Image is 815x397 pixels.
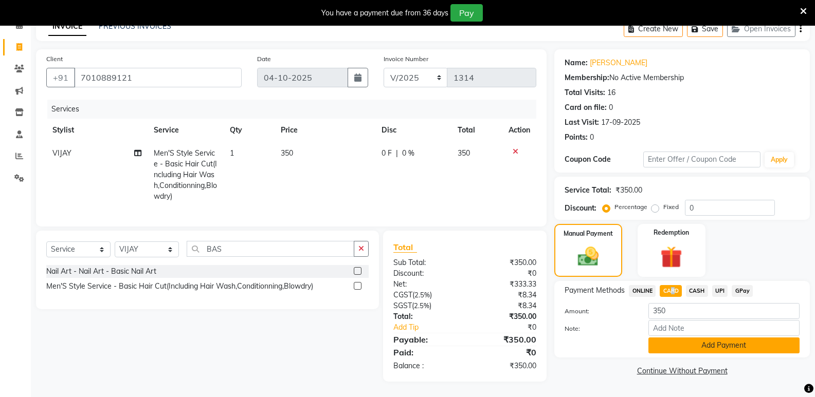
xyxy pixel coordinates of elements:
[375,119,451,142] th: Disc
[557,307,640,316] label: Amount:
[257,54,271,64] label: Date
[465,279,544,290] div: ₹333.33
[386,257,465,268] div: Sub Total:
[732,285,753,297] span: GPay
[614,202,647,212] label: Percentage
[571,244,605,269] img: _cash.svg
[565,102,607,113] div: Card on file:
[465,346,544,358] div: ₹0
[565,117,599,128] div: Last Visit:
[393,301,412,310] span: SGST
[601,117,640,128] div: 17-09-2025
[565,58,588,68] div: Name:
[565,132,588,143] div: Points:
[386,346,465,358] div: Paid:
[386,268,465,279] div: Discount:
[590,58,647,68] a: [PERSON_NAME]
[465,311,544,322] div: ₹350.00
[99,22,171,31] a: PREVIOUS INVOICES
[396,148,398,159] span: |
[565,203,596,214] div: Discount:
[275,119,376,142] th: Price
[607,87,615,98] div: 16
[386,300,465,311] div: ( )
[74,68,242,87] input: Search by Name/Mobile/Email/Code
[565,72,609,83] div: Membership:
[624,21,683,37] button: Create New
[458,148,470,158] span: 350
[648,320,800,336] input: Add Note
[686,285,708,297] span: CASH
[565,185,611,196] div: Service Total:
[465,300,544,311] div: ₹8.34
[465,268,544,279] div: ₹0
[382,148,392,159] span: 0 F
[465,257,544,268] div: ₹350.00
[48,17,86,36] a: INVOICE
[648,337,800,353] button: Add Payment
[643,152,760,167] input: Enter Offer / Coupon Code
[556,366,808,376] a: Continue Without Payment
[765,152,794,167] button: Apply
[46,119,148,142] th: Stylist
[386,279,465,290] div: Net:
[590,132,594,143] div: 0
[465,333,544,346] div: ₹350.00
[615,185,642,196] div: ₹350.00
[727,21,795,37] button: Open Invoices
[321,8,448,18] div: You have a payment due from 36 days
[450,4,483,22] button: Pay
[414,301,429,310] span: 2.5%
[46,68,75,87] button: +91
[502,119,536,142] th: Action
[46,54,63,64] label: Client
[648,303,800,319] input: Amount
[451,119,502,142] th: Total
[565,154,643,165] div: Coupon Code
[565,87,605,98] div: Total Visits:
[386,290,465,300] div: ( )
[393,242,417,253] span: Total
[230,148,234,158] span: 1
[148,119,224,142] th: Service
[386,361,465,371] div: Balance :
[46,266,156,277] div: Nail Art - Nail Art - Basic Nail Art
[687,21,723,37] button: Save
[654,243,689,271] img: _gift.svg
[609,102,613,113] div: 0
[478,322,544,333] div: ₹0
[663,202,679,212] label: Fixed
[224,119,275,142] th: Qty
[565,72,800,83] div: No Active Membership
[565,285,625,296] span: Payment Methods
[187,241,354,257] input: Search or Scan
[465,290,544,300] div: ₹8.34
[712,285,728,297] span: UPI
[393,290,412,299] span: CGST
[402,148,414,159] span: 0 %
[386,333,465,346] div: Payable:
[386,322,478,333] a: Add Tip
[46,281,313,292] div: Men'S Style Service - Basic Hair Cut(Including Hair Wash,Conditionning,Blowdry)
[154,148,217,201] span: Men'S Style Service - Basic Hair Cut(Including Hair Wash,Conditionning,Blowdry)
[414,291,430,299] span: 2.5%
[557,324,640,333] label: Note:
[465,361,544,371] div: ₹350.00
[629,285,656,297] span: ONLINE
[564,229,613,238] label: Manual Payment
[281,148,293,158] span: 350
[52,148,71,158] span: VIJAY
[660,285,682,297] span: CARD
[654,228,689,237] label: Redemption
[384,54,428,64] label: Invoice Number
[386,311,465,322] div: Total:
[47,100,544,119] div: Services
